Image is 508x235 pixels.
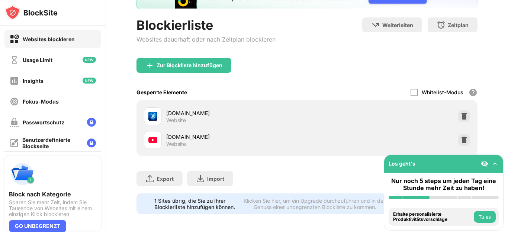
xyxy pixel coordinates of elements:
img: lock-menu.svg [87,118,96,127]
div: Erhalte personalisierte Produktivitätsvorschläge [393,212,472,222]
img: password-protection-off.svg [10,118,19,127]
img: omni-setup-toggle.svg [491,160,499,167]
div: Websites blockieren [23,36,75,42]
img: new-icon.svg [83,78,96,84]
img: insights-off.svg [10,76,19,85]
div: Block nach Kategorie [9,190,97,198]
div: Los geht's [389,160,415,167]
div: Zeitplan [448,22,469,28]
div: [DOMAIN_NAME] [166,133,307,141]
div: Usage Limit [23,57,52,63]
img: push-categories.svg [9,161,36,187]
button: Tu es [474,211,496,223]
div: Import [207,176,224,182]
div: Whitelist-Modus [422,89,463,95]
div: Website [166,117,186,124]
img: lock-menu.svg [87,138,96,147]
div: Insights [23,78,44,84]
img: logo-blocksite.svg [5,5,58,20]
div: Sparen Sie mehr Zeit, indem Sie Tausende von Websites mit einem einzigen Klick blockieren [9,199,97,217]
img: favicons [148,112,157,121]
div: GO UNBEGRENZT [9,220,66,232]
div: Passwortschutz [23,119,64,125]
div: [DOMAIN_NAME] [166,109,307,117]
div: Nur noch 5 steps um jeden Tag eine Stunde mehr Zeit zu haben! [389,177,499,192]
img: eye-not-visible.svg [481,160,488,167]
div: Klicken Sie hier, um ein Upgrade durchzuführen und in den Genuss einer unbegrenzten Blockliste zu... [242,198,388,210]
img: time-usage-off.svg [10,55,19,65]
div: Websites dauerhaft oder nach Zeitplan blockieren [136,36,276,43]
img: customize-block-page-off.svg [10,138,19,147]
div: 1 Sites übrig, die Sie zu Ihrer Blockierliste hinzufügen können. [154,198,238,210]
div: Benutzerdefinierte Blockseite [22,137,81,149]
img: focus-off.svg [10,97,19,106]
div: Zur Blockliste hinzufügen [157,62,222,68]
div: Gesperrte Elemente [136,89,187,95]
div: Export [157,176,174,182]
img: favicons [148,136,157,144]
div: Fokus-Modus [23,98,59,105]
img: new-icon.svg [83,57,96,63]
div: Weiterleiten [382,22,413,28]
div: Blockierliste [136,17,276,33]
img: block-on.svg [10,35,19,44]
div: Website [166,141,186,147]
